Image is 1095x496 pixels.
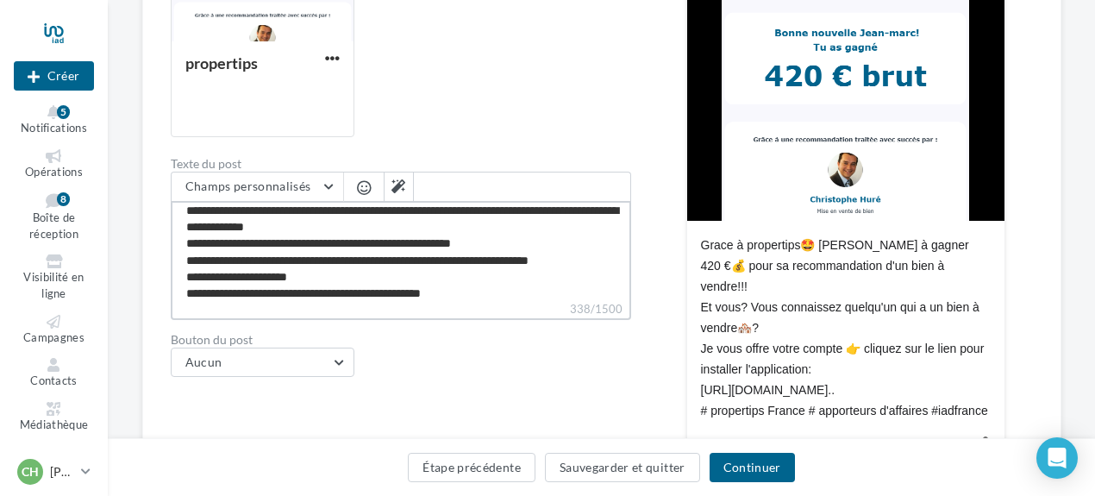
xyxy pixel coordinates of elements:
button: Aucun [171,348,355,377]
a: Opérations [14,146,94,183]
a: Visibilité en ligne [14,251,94,304]
span: Campagnes [23,330,84,344]
a: Contacts [14,355,94,392]
div: 8 [57,192,70,206]
span: Contacts [30,374,78,387]
span: Notifications [21,121,87,135]
button: Continuer [710,453,795,482]
div: Open Intercom Messenger [1036,437,1078,479]
span: Aucun [185,355,222,369]
label: Bouton du post [171,334,631,346]
div: 5 [57,105,70,119]
button: Sauvegarder et quitter [545,453,700,482]
button: Champs personnalisés [172,173,343,202]
button: Créer [14,61,94,91]
span: Boîte de réception [29,211,78,242]
div: Nouvelle campagne [14,61,94,91]
a: Calendrier [14,442,94,479]
span: Visibilité en ligne [23,271,84,301]
span: CH [22,463,39,480]
label: Texte du post [171,158,631,170]
a: Campagnes [14,311,94,348]
label: 338/1500 [171,300,631,320]
button: Étape précédente [408,453,535,482]
span: Opérations [25,165,83,179]
span: Médiathèque [20,418,89,431]
div: propertips [185,53,258,72]
a: Médiathèque [14,399,94,436]
button: Notifications 5 [14,102,94,139]
p: [PERSON_NAME] [50,463,74,480]
span: Champs personnalisés [185,179,311,193]
div: Grace à propertips🤩 [PERSON_NAME] à gagner 420 €💰 pour sa recommandation d'un bien à vendre!!! Et... [701,235,991,421]
a: CH [PERSON_NAME] [14,455,94,488]
a: Boîte de réception8 [14,189,94,244]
